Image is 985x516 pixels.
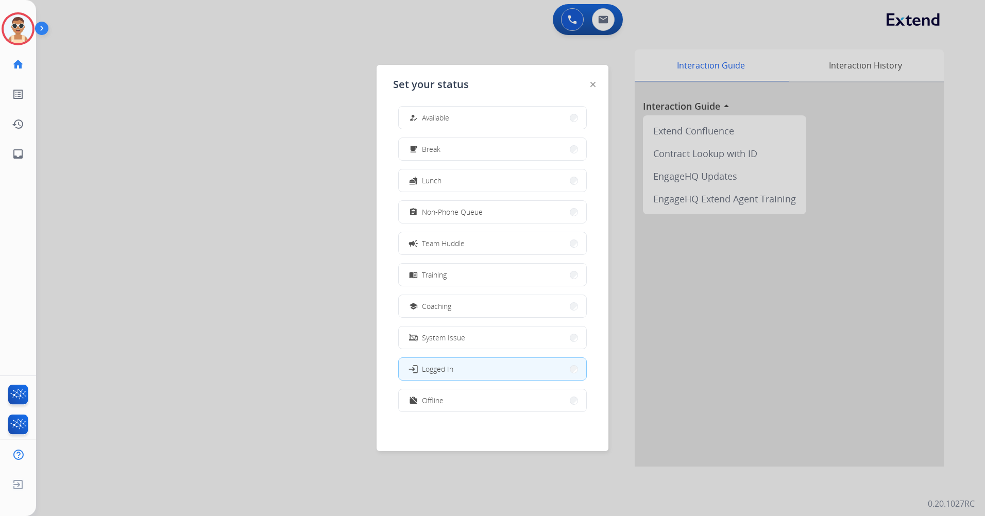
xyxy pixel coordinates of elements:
[422,269,447,280] span: Training
[409,396,418,405] mat-icon: work_off
[422,332,465,343] span: System Issue
[12,148,24,160] mat-icon: inbox
[409,302,418,311] mat-icon: school
[399,138,586,160] button: Break
[422,301,451,312] span: Coaching
[590,82,596,87] img: close-button
[409,208,418,216] mat-icon: assignment
[399,107,586,129] button: Available
[399,264,586,286] button: Training
[399,358,586,380] button: Logged In
[408,364,418,374] mat-icon: login
[408,238,418,248] mat-icon: campaign
[422,238,465,249] span: Team Huddle
[422,395,444,406] span: Offline
[422,175,441,186] span: Lunch
[928,497,975,510] p: 0.20.1027RC
[422,144,440,154] span: Break
[12,88,24,100] mat-icon: list_alt
[409,145,418,153] mat-icon: free_breakfast
[393,77,469,92] span: Set your status
[422,207,483,217] span: Non-Phone Queue
[422,364,453,374] span: Logged In
[409,113,418,122] mat-icon: how_to_reg
[399,169,586,192] button: Lunch
[422,112,449,123] span: Available
[399,232,586,254] button: Team Huddle
[399,389,586,411] button: Offline
[409,333,418,342] mat-icon: phonelink_off
[409,270,418,279] mat-icon: menu_book
[4,14,32,43] img: avatar
[399,201,586,223] button: Non-Phone Queue
[409,176,418,185] mat-icon: fastfood
[399,326,586,349] button: System Issue
[399,295,586,317] button: Coaching
[12,118,24,130] mat-icon: history
[12,58,24,71] mat-icon: home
